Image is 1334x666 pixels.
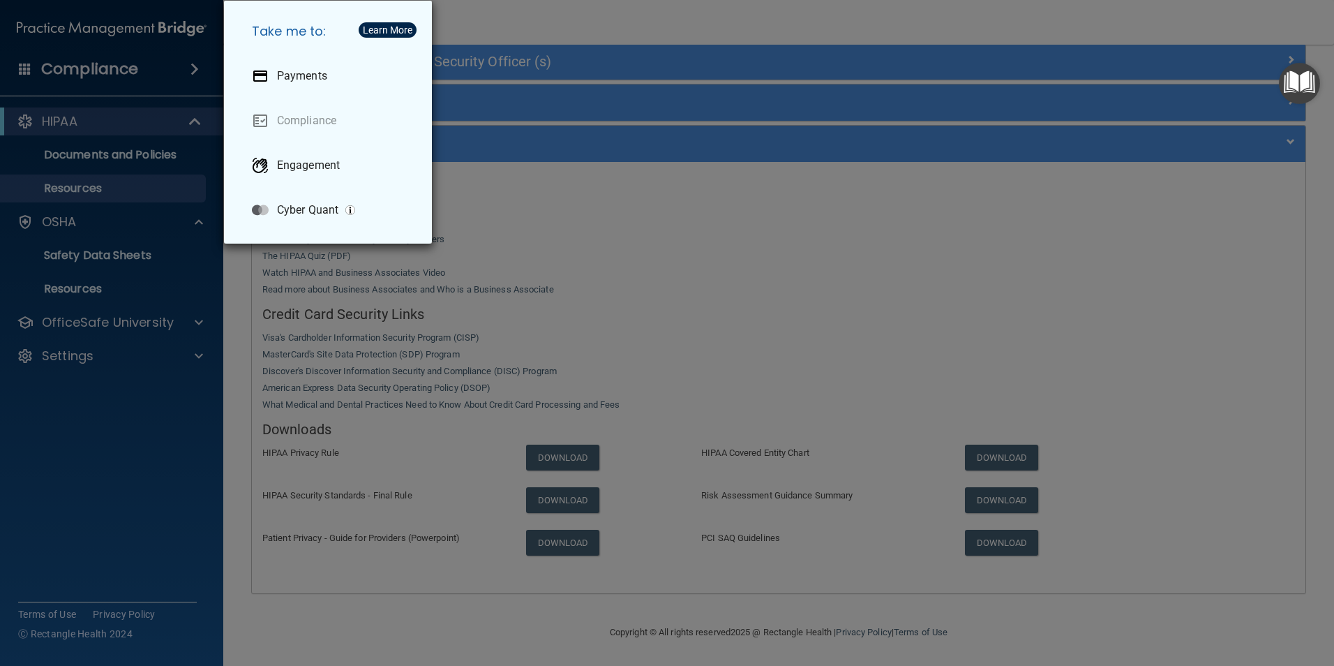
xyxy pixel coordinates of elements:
[241,12,421,51] h5: Take me to:
[1093,567,1317,623] iframe: Drift Widget Chat Controller
[1279,63,1320,104] button: Open Resource Center
[363,25,412,35] div: Learn More
[241,57,421,96] a: Payments
[277,69,327,83] p: Payments
[241,146,421,185] a: Engagement
[241,101,421,140] a: Compliance
[241,191,421,230] a: Cyber Quant
[359,22,417,38] button: Learn More
[277,158,340,172] p: Engagement
[277,203,338,217] p: Cyber Quant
